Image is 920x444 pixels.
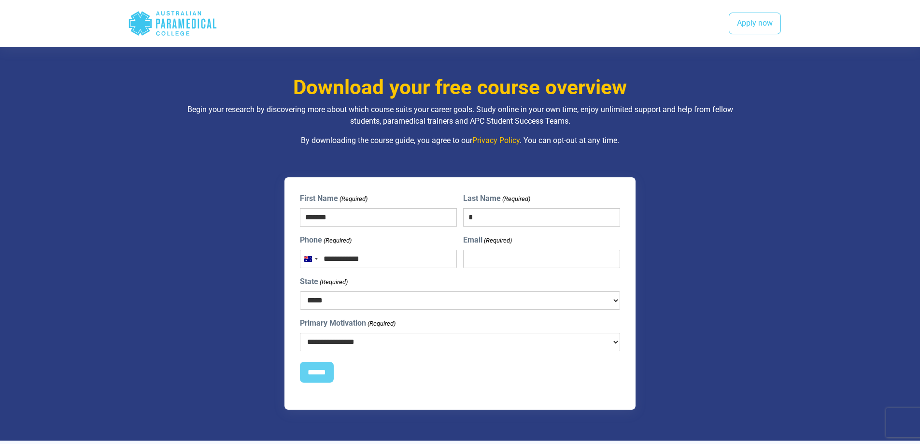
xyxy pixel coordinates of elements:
[300,234,352,246] label: Phone
[178,104,743,127] p: Begin your research by discovering more about which course suits your career goals. Study online ...
[300,276,348,287] label: State
[483,236,512,245] span: (Required)
[128,8,217,39] div: Australian Paramedical College
[178,135,743,146] p: By downloading the course guide, you agree to our . You can opt-out at any time.
[463,193,530,204] label: Last Name
[300,193,368,204] label: First Name
[300,250,321,268] button: Selected country
[502,194,531,204] span: (Required)
[729,13,781,35] a: Apply now
[300,317,396,329] label: Primary Motivation
[178,75,743,100] h3: Download your free course overview
[472,136,520,145] a: Privacy Policy
[319,277,348,287] span: (Required)
[463,234,512,246] label: Email
[323,236,352,245] span: (Required)
[367,319,396,329] span: (Required)
[339,194,368,204] span: (Required)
